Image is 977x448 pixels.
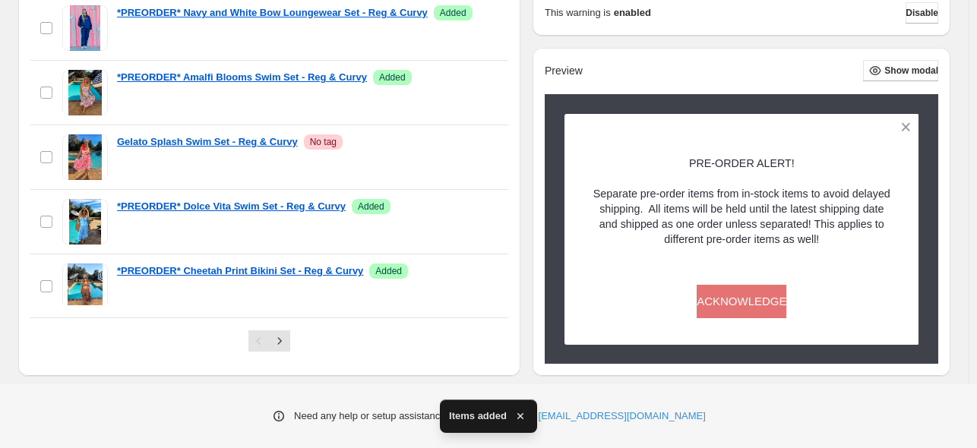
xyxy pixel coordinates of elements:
[614,5,651,21] strong: enabled
[449,409,507,424] span: Items added
[117,70,367,85] a: *PREORDER* Amalfi Blooms Swim Set - Reg & Curvy
[591,155,893,170] p: PRE-ORDER ALERT!
[591,185,893,246] p: Separate pre-order items from in-stock items to avoid delayed shipping. All items will be held un...
[545,65,583,77] h2: Preview
[269,330,290,352] button: Next
[884,65,938,77] span: Show modal
[539,409,706,424] a: [EMAIL_ADDRESS][DOMAIN_NAME]
[906,2,938,24] button: Disable
[117,199,346,214] a: *PREORDER* Dolce Vita Swim Set - Reg & Curvy
[375,265,402,277] span: Added
[358,200,384,213] span: Added
[545,5,611,21] p: This warning is
[310,136,337,148] span: No tag
[440,7,466,19] span: Added
[379,71,406,84] span: Added
[117,263,363,279] a: *PREORDER* Cheetah Print Bikini Set - Reg & Curvy
[863,60,938,81] button: Show modal
[117,5,428,21] a: *PREORDER* Navy and White Bow Loungewear Set - Reg & Curvy
[697,284,786,317] button: ACKNOWLEDGE
[906,7,938,19] span: Disable
[248,330,290,352] nav: Pagination
[117,134,298,150] a: Gelato Splash Swim Set - Reg & Curvy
